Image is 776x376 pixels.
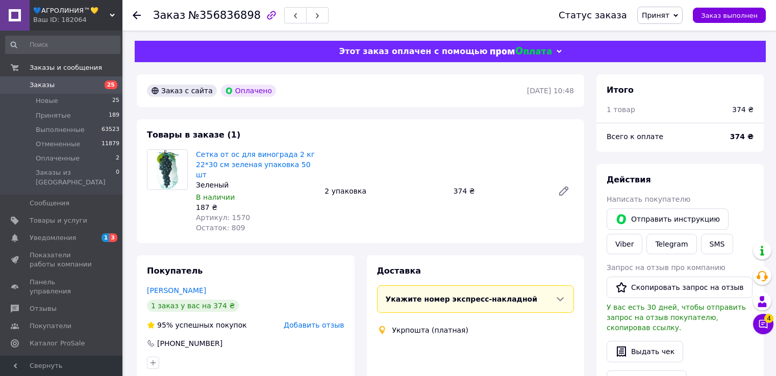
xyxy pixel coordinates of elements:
span: 1 [102,233,110,242]
div: Оплачено [221,85,276,97]
span: Принят [642,11,669,19]
div: успешных покупок [147,320,247,330]
span: Заказы [30,80,55,90]
div: Зеленый [196,180,316,190]
span: Добавить отзыв [284,321,344,329]
button: Чат с покупателем4 [753,314,773,334]
span: Отзывы [30,304,57,313]
span: Товары и услуги [30,216,87,225]
span: Уведомления [30,233,76,243]
span: Покупатель [147,266,203,276]
div: 187 ₴ [196,202,316,212]
span: Покупатели [30,321,71,331]
span: Укажите номер экспресс-накладной [386,295,538,303]
span: 0 [116,168,119,186]
a: Viber [607,234,642,254]
span: 4 [764,314,773,323]
a: [PERSON_NAME] [147,286,206,294]
b: 374 ₴ [730,132,754,141]
div: Вернуться назад [133,10,141,20]
span: Каталог ProSale [30,339,85,348]
a: Редактировать [554,181,574,201]
div: Заказ с сайта [147,85,217,97]
button: Выдать чек [607,341,683,362]
time: [DATE] 10:48 [527,87,574,95]
div: Укрпошта (платная) [390,325,471,335]
span: Написать покупателю [607,195,690,203]
span: Заказы и сообщения [30,63,102,72]
span: Всего к оплате [607,132,663,141]
span: Доставка [377,266,421,276]
span: 95% [157,321,173,329]
button: Заказ выполнен [693,8,766,23]
span: 63523 [102,125,119,135]
span: Оплаченные [36,154,80,163]
span: Запрос на отзыв про компанию [607,263,725,272]
div: 2 упаковка [320,184,449,198]
span: Новые [36,96,58,105]
a: Сетка от ос для винограда 2 кг 22*30 см зеленая упаковка 50 шт [196,150,315,179]
span: 1 товар [607,105,635,114]
span: У вас есть 30 дней, чтобы отправить запрос на отзыв покупателю, скопировав ссылку. [607,303,746,332]
span: 189 [109,111,119,120]
span: Отмененные [36,140,80,149]
span: Заказ [153,9,185,21]
span: В наличии [196,193,235,201]
button: Отправить инструкцию [607,208,729,230]
span: Показатели работы компании [30,251,94,269]
img: Сетка от ос для винограда 2 кг 22*30 см зеленая упаковка 50 шт [147,150,187,190]
span: №356836898 [188,9,261,21]
div: 374 ₴ [732,104,754,115]
a: Telegram [646,234,696,254]
span: Действия [607,175,651,184]
div: Статус заказа [559,10,627,20]
div: 1 заказ у вас на 374 ₴ [147,300,239,312]
button: Скопировать запрос на отзыв [607,277,753,298]
span: 11879 [102,140,119,149]
span: 25 [112,96,119,105]
span: 💙АГРОЛИНИЯ™💛 [33,6,110,15]
span: Принятые [36,111,71,120]
button: SMS [701,234,734,254]
span: Этот заказ оплачен с помощью [339,46,487,56]
span: Панель управления [30,278,94,296]
span: Артикул: 1570 [196,213,250,222]
span: Итого [607,85,634,95]
span: 3 [109,233,117,242]
span: Выполненные [36,125,85,135]
span: Товары в заказе (1) [147,130,240,140]
div: 374 ₴ [449,184,549,198]
img: evopay logo [490,47,552,57]
span: Сообщения [30,199,69,208]
span: Заказы из [GEOGRAPHIC_DATA] [36,168,116,186]
div: [PHONE_NUMBER] [156,338,223,348]
span: 25 [105,80,117,89]
span: 2 [116,154,119,163]
input: Поиск [5,36,120,54]
span: Заказ выполнен [701,12,758,19]
span: Остаток: 809 [196,224,245,232]
div: Ваш ID: 182064 [33,15,122,24]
